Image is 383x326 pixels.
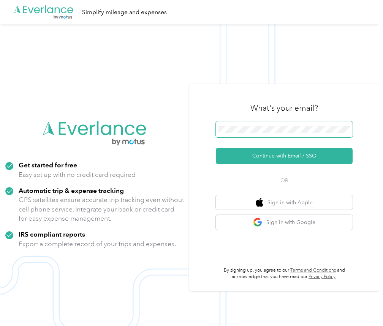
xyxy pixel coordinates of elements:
p: Easy set up with no credit card required [19,170,136,180]
button: apple logoSign in with Apple [216,195,353,210]
p: GPS satellites ensure accurate trip tracking even without cell phone service. Integrate your bank... [19,195,184,223]
a: Terms and Conditions [290,267,336,273]
p: Export a complete record of your trips and expenses. [19,239,176,249]
span: OR [271,177,298,184]
img: google logo [253,218,263,227]
button: google logoSign in with Google [216,215,353,230]
strong: Get started for free [19,161,77,169]
div: Simplify mileage and expenses [82,8,167,17]
button: Continue with Email / SSO [216,148,353,164]
a: Privacy Policy [309,274,336,280]
img: apple logo [256,198,263,207]
strong: Automatic trip & expense tracking [19,186,124,194]
iframe: Everlance-gr Chat Button Frame [340,283,383,326]
strong: IRS compliant reports [19,230,85,238]
h3: What's your email? [250,103,318,113]
p: By signing up, you agree to our and acknowledge that you have read our . [216,267,353,280]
